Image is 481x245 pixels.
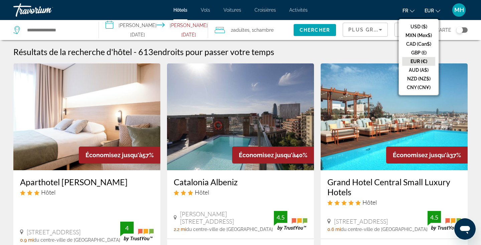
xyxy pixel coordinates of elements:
span: endroits pour passer votre temps [153,47,274,57]
span: fr [403,8,408,13]
span: Chercher [300,27,330,33]
span: 0.6 mi [327,227,341,232]
span: 0.9 mi [20,237,33,243]
span: Carte [436,25,451,35]
iframe: Bouton de lancement de la fenêtre de messagerie [454,218,476,240]
span: du centre-ville de [GEOGRAPHIC_DATA] [33,237,120,243]
span: Économisez jusqu'à [393,152,450,159]
div: 40% [232,147,314,164]
a: Croisières [255,7,276,13]
img: TrustYou guest rating badge [428,211,461,231]
span: [STREET_ADDRESS] [27,228,81,236]
span: 2 [231,25,250,35]
img: TrustYou guest rating badge [274,211,307,231]
img: Aparthotel Atenea Calabria [13,63,160,170]
a: Vols [201,7,210,13]
div: 37% [386,147,468,164]
button: Change language [403,6,415,15]
span: du centre-ville de [GEOGRAPHIC_DATA] [186,227,273,232]
img: Catalonia Albeniz [167,63,314,170]
button: AUD (A$) [402,66,435,74]
h1: Résultats de la recherche d'hôtel [13,47,132,57]
span: Hôtel [41,189,55,196]
div: 57% [79,147,160,164]
button: Filters [394,23,429,37]
button: MXN (Mex$) [402,31,435,40]
span: [PERSON_NAME][STREET_ADDRESS] [180,210,274,225]
a: Aparthotel [PERSON_NAME] [20,177,154,187]
span: Économisez jusqu'à [86,152,142,159]
a: Hôtels [173,7,187,13]
span: Chambre [254,27,274,33]
button: Toggle map [451,27,468,33]
span: Hôtel [195,189,209,196]
div: 4.5 [274,213,287,221]
button: NZD (NZ$) [402,74,435,83]
span: 2.2 mi [174,227,186,232]
span: Hôtel [362,199,377,206]
div: 3 star Hotel [20,189,154,196]
button: Change currency [425,6,440,15]
span: EUR [425,8,434,13]
a: Travorium [13,1,80,19]
a: Catalonia Albeniz [174,177,307,187]
button: CNY (CN¥) [402,83,435,92]
button: USD ($) [402,22,435,31]
div: 4.5 [428,213,441,221]
span: MH [454,7,464,13]
button: Travelers: 2 adults, 0 children [208,20,294,40]
span: - [134,47,137,57]
button: Select check in and out date [99,20,208,40]
button: CAD (Can$) [402,40,435,48]
h2: 613 [138,47,274,57]
mat-select: Sort by [348,26,382,34]
img: TrustYou guest rating badge [120,222,154,241]
div: 4 [120,224,134,232]
span: du centre-ville de [GEOGRAPHIC_DATA] [341,227,428,232]
div: 3 star Hotel [174,189,307,196]
button: User Menu [450,3,468,17]
span: Adultes [233,27,250,33]
button: Search [294,24,336,36]
span: , 1 [250,25,274,35]
span: Économisez jusqu'à [239,152,296,159]
button: EUR (€) [402,57,435,66]
button: GBP (£) [402,48,435,57]
a: Voitures [223,7,241,13]
div: 5 star Hotel [327,199,461,206]
span: Plus grandes économies [348,27,428,32]
span: [STREET_ADDRESS] [334,218,388,225]
input: Search hotel destination [26,25,89,35]
a: Grand Hotel Central Small Luxury Hotels [327,177,461,197]
img: Grand Hotel Central Small Luxury Hotels [321,63,468,170]
a: Activités [289,7,308,13]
